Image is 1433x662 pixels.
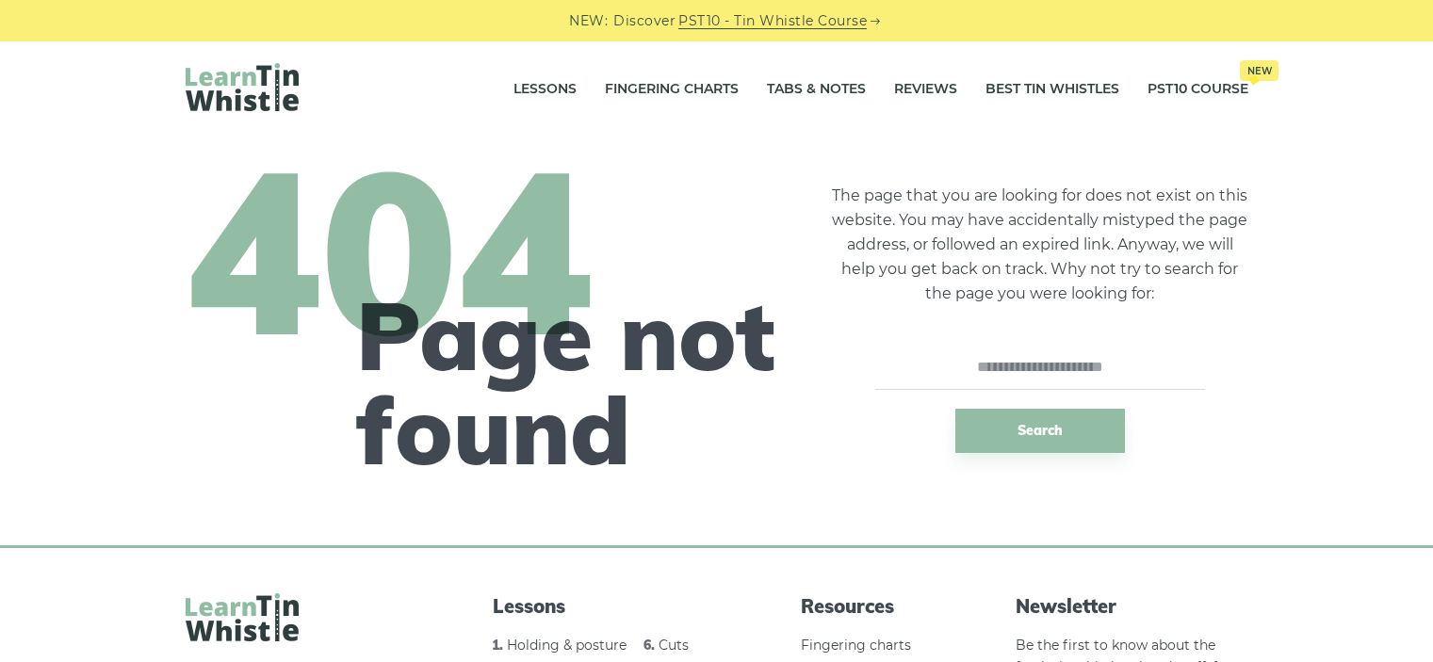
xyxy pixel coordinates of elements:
[832,184,1248,306] p: The page that you are looking for does not exist on this website. You may have accidentally misty...
[1016,593,1247,620] span: Newsletter
[605,66,739,113] a: Fingering Charts
[801,593,940,620] span: Resources
[513,66,577,113] a: Lessons
[955,409,1125,453] button: Search
[186,63,299,111] img: LearnTinWhistle.com
[356,287,808,476] h1: Page not found
[1240,60,1278,81] span: New
[507,637,627,654] a: Holding & posture
[493,593,725,620] span: Lessons
[985,66,1119,113] a: Best Tin Whistles
[801,637,911,654] a: Fingering charts
[659,637,689,654] a: Cuts
[1148,66,1248,113] a: PST10 CourseNew
[186,137,787,363] span: 404
[767,66,866,113] a: Tabs & Notes
[186,593,299,641] img: LearnTinWhistle.com
[894,66,957,113] a: Reviews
